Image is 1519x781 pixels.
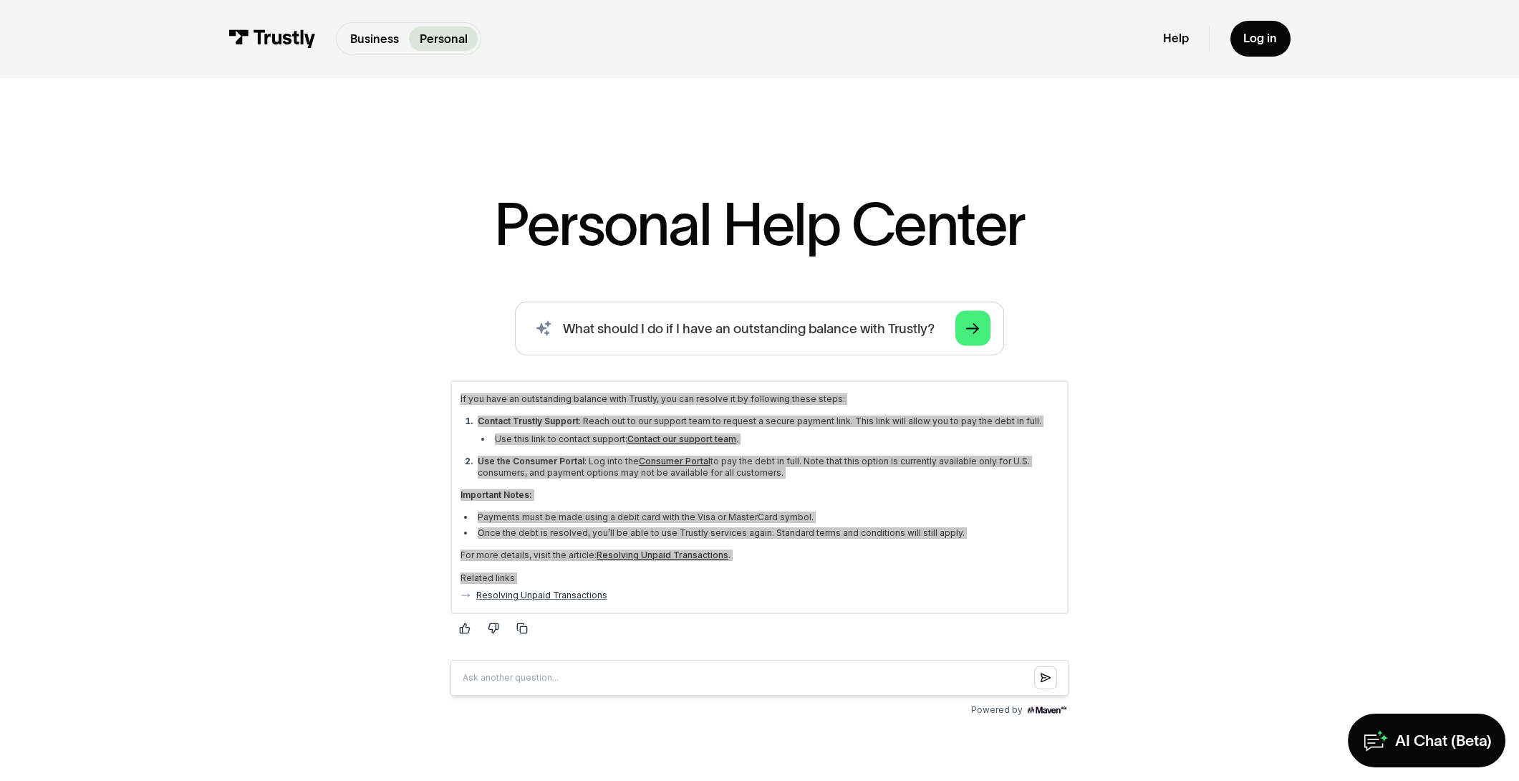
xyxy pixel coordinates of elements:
[36,158,620,170] li: Once the debt is resolved, you’ll be able to use Trustly services again. Standard terms and condi...
[36,143,620,154] li: Payments must be made using a debit card with the Visa or MasterCard symbol.
[200,87,271,97] a: Consumer Portal
[587,335,630,347] img: Maven AGI Logo
[1163,31,1189,46] a: Help
[515,302,1004,355] form: Search
[39,47,619,58] p: : Reach out to our support team to request a secure payment link. This link will allow you to pay...
[53,64,620,76] li: Use this link to contact support: .
[39,87,619,110] p: : Log into the to pay the debt in full. Note that this option is currently available only for U.S...
[420,30,468,48] p: Personal
[188,64,297,75] a: Contact our support team
[11,291,630,327] input: Question box
[37,221,168,232] a: Resolving Unpaid Transactions
[39,87,145,97] strong: Use the Consumer Portal
[39,47,140,57] strong: Contact Trustly Support
[1230,21,1291,57] a: Log in
[494,195,1025,254] h1: Personal Help Center
[21,24,619,36] p: If you have an outstanding balance with Trustly, you can resolve it by following these steps:
[409,27,477,51] a: Personal
[1395,731,1492,751] div: AI Chat (Beta)
[21,120,93,131] strong: Important Notes:
[1243,31,1277,46] div: Log in
[515,302,1004,355] input: search
[21,203,619,215] div: Related links
[532,335,584,347] span: Powered by
[340,27,409,51] a: Business
[595,297,618,320] button: Submit question
[158,181,289,191] a: Resolving Unpaid Transactions
[228,29,316,48] img: Trustly Logo
[1348,714,1505,767] a: AI Chat (Beta)
[21,181,619,192] p: For more details, visit the article: .
[350,30,399,48] p: Business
